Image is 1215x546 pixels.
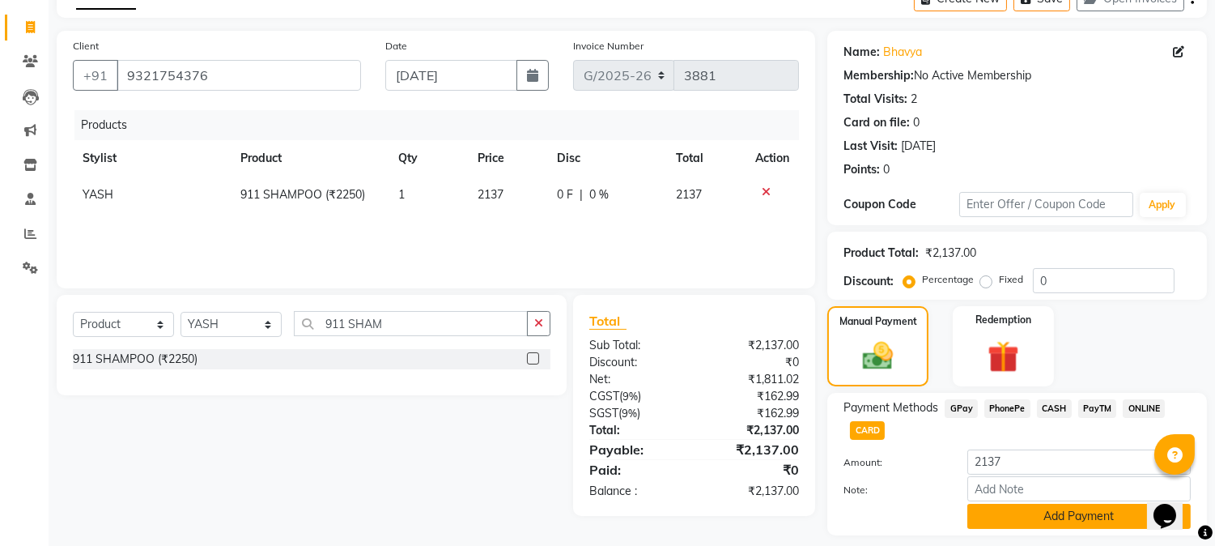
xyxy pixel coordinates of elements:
div: ( ) [577,388,695,405]
div: ₹1,811.02 [695,371,812,388]
div: Coupon Code [843,196,959,213]
div: 0 [913,114,920,131]
div: Total Visits: [843,91,907,108]
div: ₹0 [695,460,812,480]
img: _cash.svg [853,339,902,373]
label: Note: [831,483,955,497]
span: ONLINE [1123,399,1165,418]
label: Client [73,39,99,53]
label: Invoice Number [573,39,644,53]
div: [DATE] [901,138,936,155]
span: CGST [589,389,619,403]
span: PhonePe [984,399,1030,418]
span: 0 F [557,186,573,203]
div: Balance : [577,483,695,500]
th: Qty [389,140,468,177]
input: Search by Name/Mobile/Email/Code [117,60,361,91]
div: ₹162.99 [695,388,812,405]
iframe: chat widget [1147,481,1199,530]
span: 9% [622,390,638,403]
th: Stylist [73,140,231,177]
label: Manual Payment [839,314,917,329]
div: Points: [843,161,880,178]
input: Amount [967,450,1191,475]
th: Total [666,140,746,177]
span: YASH [83,187,113,202]
div: Payable: [577,440,695,459]
span: 2137 [676,187,702,202]
div: 2 [911,91,917,108]
span: CARD [850,421,885,440]
div: Membership: [843,67,914,84]
div: 0 [883,161,890,178]
div: No Active Membership [843,67,1191,84]
div: ₹2,137.00 [925,245,976,262]
div: 911 SHAMPOO (₹2250) [73,351,198,368]
div: Last Visit: [843,138,898,155]
label: Redemption [975,313,1031,327]
label: Date [385,39,407,53]
label: Fixed [999,272,1023,287]
button: +91 [73,60,118,91]
div: Products [74,110,811,140]
div: Discount: [577,354,695,371]
div: Sub Total: [577,337,695,354]
span: GPay [945,399,978,418]
div: ₹2,137.00 [695,337,812,354]
a: Bhavya [883,44,922,61]
span: Payment Methods [843,399,938,416]
div: ₹2,137.00 [695,422,812,439]
th: Disc [547,140,666,177]
span: SGST [589,406,618,420]
button: Add Payment [967,504,1191,529]
img: _gift.svg [978,337,1029,377]
div: Name: [843,44,880,61]
span: 1 [398,187,405,202]
div: ₹2,137.00 [695,440,812,459]
th: Price [468,140,547,177]
div: ₹2,137.00 [695,483,812,500]
th: Product [231,140,389,177]
span: CASH [1037,399,1072,418]
input: Enter Offer / Coupon Code [959,192,1132,217]
div: Product Total: [843,245,919,262]
span: 911 SHAMPOO (₹2250) [240,187,365,202]
div: ₹0 [695,354,812,371]
th: Action [746,140,799,177]
span: | [580,186,583,203]
label: Amount: [831,455,955,470]
div: Paid: [577,460,695,480]
span: 2137 [478,187,503,202]
div: Total: [577,422,695,439]
span: PayTM [1078,399,1117,418]
div: Discount: [843,273,894,290]
div: ₹162.99 [695,405,812,422]
span: 0 % [589,186,609,203]
div: Net: [577,371,695,388]
input: Add Note [967,476,1191,501]
input: Search or Scan [294,311,528,336]
span: Total [589,313,627,330]
button: Apply [1140,193,1186,217]
label: Percentage [922,272,974,287]
div: ( ) [577,405,695,422]
div: Card on file: [843,114,910,131]
span: 9% [622,407,637,420]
